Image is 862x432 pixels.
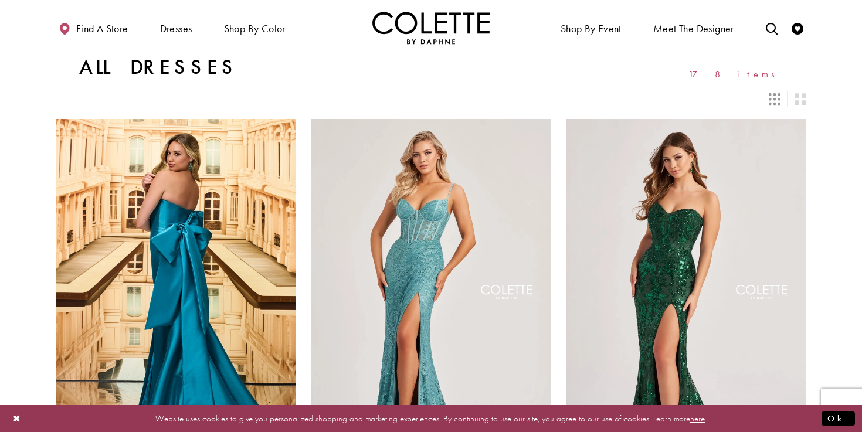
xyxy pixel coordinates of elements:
span: Shop by color [224,23,286,35]
a: Check Wishlist [789,12,806,44]
span: Dresses [157,12,195,44]
a: Find a store [56,12,131,44]
a: here [690,412,705,424]
div: Layout Controls [49,86,813,112]
a: Visit Home Page [372,12,490,44]
span: 178 items [688,69,783,79]
span: Shop By Event [561,23,622,35]
p: Website uses cookies to give you personalized shopping and marketing experiences. By continuing t... [84,410,778,426]
span: Switch layout to 2 columns [795,93,806,105]
span: Find a store [76,23,128,35]
a: Toggle search [763,12,780,44]
span: Shop By Event [558,12,625,44]
h1: All Dresses [79,56,238,79]
span: Shop by color [221,12,289,44]
span: Dresses [160,23,192,35]
button: Submit Dialog [822,411,855,426]
img: Colette by Daphne [372,12,490,44]
span: Meet the designer [653,23,734,35]
a: Meet the designer [650,12,737,44]
span: Switch layout to 3 columns [769,93,780,105]
button: Close Dialog [7,408,27,428]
